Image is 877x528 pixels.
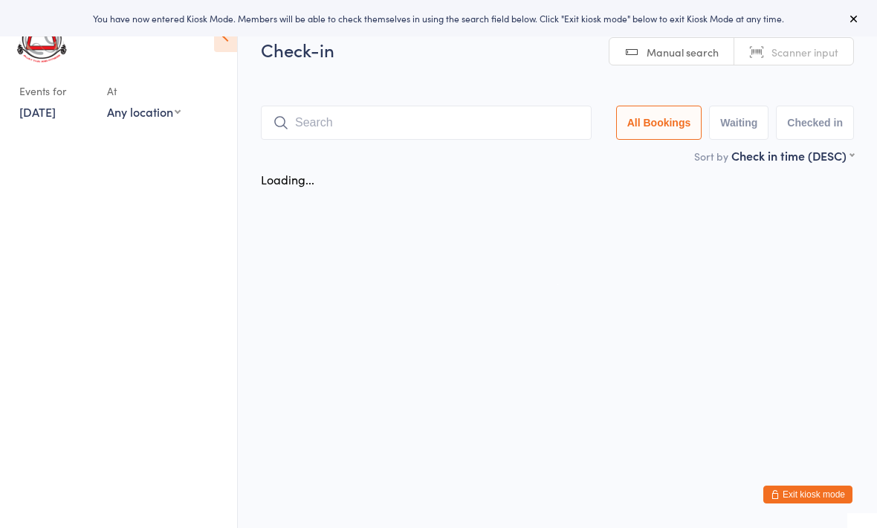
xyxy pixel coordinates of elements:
[24,12,853,25] div: You have now entered Kiosk Mode. Members will be able to check themselves in using the search fie...
[771,45,838,59] span: Scanner input
[763,486,852,503] button: Exit kiosk mode
[709,106,768,140] button: Waiting
[107,79,181,103] div: At
[19,103,56,120] a: [DATE]
[19,79,92,103] div: Events for
[107,103,181,120] div: Any location
[261,171,314,187] div: Loading...
[261,37,854,62] h2: Check-in
[647,45,719,59] span: Manual search
[694,149,728,164] label: Sort by
[776,106,854,140] button: Checked in
[15,11,71,64] img: Art of Eight
[731,147,854,164] div: Check in time (DESC)
[616,106,702,140] button: All Bookings
[261,106,592,140] input: Search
